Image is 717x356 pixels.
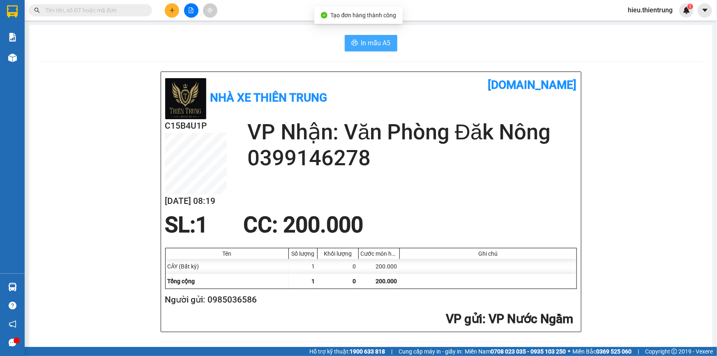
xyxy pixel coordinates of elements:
[207,7,213,13] span: aim
[168,278,195,284] span: Tổng cộng
[683,7,690,14] img: icon-new-feature
[165,3,179,18] button: plus
[318,259,359,274] div: 0
[345,35,397,51] button: printerIn mẫu A5
[210,91,327,104] b: Nhà xe Thiên Trung
[391,347,392,356] span: |
[320,250,356,257] div: Khối lượng
[165,78,206,119] img: logo.jpg
[361,38,391,48] span: In mẫu A5
[9,320,16,328] span: notification
[247,145,577,171] h2: 0399146278
[291,250,315,257] div: Số lượng
[8,283,17,291] img: warehouse-icon
[165,311,574,328] h2: : VP Nước Ngầm
[399,347,463,356] span: Cung cấp máy in - giấy in:
[331,12,397,18] span: Tạo đơn hàng thành công
[289,259,318,274] div: 1
[687,4,693,9] sup: 1
[165,194,227,208] h2: [DATE] 08:19
[247,119,577,145] h2: VP Nhận: Văn Phòng Đăk Nông
[169,7,175,13] span: plus
[361,250,397,257] div: Cước món hàng
[689,4,692,9] span: 1
[238,213,368,237] div: CC : 200.000
[9,302,16,310] span: question-circle
[188,7,194,13] span: file-add
[309,347,385,356] span: Hỗ trợ kỹ thuật:
[166,259,289,274] div: CÂY (Bất kỳ)
[168,250,286,257] div: Tên
[465,347,566,356] span: Miền Nam
[45,6,142,15] input: Tìm tên, số ĐT hoặc mã đơn
[9,339,16,347] span: message
[34,7,40,13] span: search
[165,119,227,133] h2: C15B4U1P
[671,349,677,354] span: copyright
[376,278,397,284] span: 200.000
[488,78,577,92] b: [DOMAIN_NAME]
[568,350,570,353] span: ⚪️
[572,347,632,356] span: Miền Bắc
[321,12,327,18] span: check-circle
[621,5,679,15] span: hieu.thientrung
[203,3,217,18] button: aim
[8,53,17,62] img: warehouse-icon
[701,7,709,14] span: caret-down
[165,212,196,238] span: SL:
[196,212,208,238] span: 1
[165,293,574,307] h2: Người gửi: 0985036586
[359,259,400,274] div: 200.000
[7,5,18,18] img: logo-vxr
[446,312,483,326] span: VP gửi
[491,348,566,355] strong: 0708 023 035 - 0935 103 250
[402,250,574,257] div: Ghi chú
[312,278,315,284] span: 1
[8,33,17,42] img: solution-icon
[351,39,358,47] span: printer
[596,348,632,355] strong: 0369 525 060
[184,3,198,18] button: file-add
[698,3,712,18] button: caret-down
[353,278,356,284] span: 0
[350,348,385,355] strong: 1900 633 818
[638,347,639,356] span: |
